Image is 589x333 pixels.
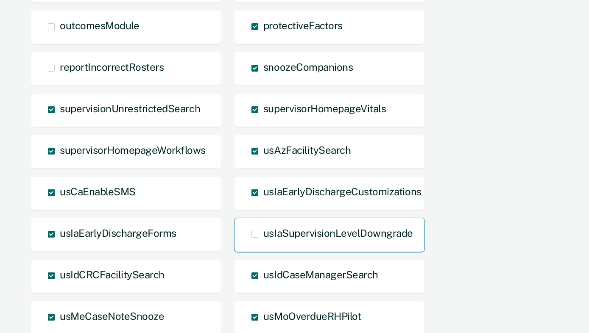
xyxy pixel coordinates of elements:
span: usCaEnableSMS [60,186,136,197]
span: usIdCaseManagerSearch [263,269,378,280]
span: usMoOverdueRHPilot [263,310,361,322]
span: supervisionUnrestrictedSearch [60,103,200,114]
span: usIdCRCFacilitySearch [60,269,165,280]
span: supervisorHomepageVitals [263,103,386,114]
span: usAzFacilitySearch [263,144,351,156]
span: outcomesModule [60,19,139,31]
span: supervisorHomepageWorkflows [60,144,206,156]
span: usIaSupervisionLevelDowngrade [263,227,413,239]
span: reportIncorrectRosters [60,61,164,73]
span: usMeCaseNoteSnooze [60,310,164,322]
span: usIaEarlyDischargeCustomizations [263,186,422,197]
span: usIaEarlyDischargeForms [60,227,176,239]
span: snoozeCompanions [263,61,353,73]
span: protectiveFactors [263,19,343,31]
